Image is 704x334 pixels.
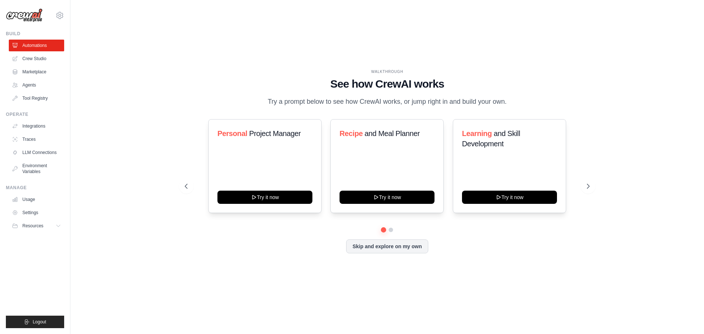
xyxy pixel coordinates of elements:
[33,319,46,325] span: Logout
[22,223,43,229] span: Resources
[9,120,64,132] a: Integrations
[462,129,520,148] span: and Skill Development
[264,96,510,107] p: Try a prompt below to see how CrewAI works, or jump right in and build your own.
[6,316,64,328] button: Logout
[9,79,64,91] a: Agents
[185,77,590,91] h1: See how CrewAI works
[340,191,434,204] button: Try it now
[9,92,64,104] a: Tool Registry
[6,111,64,117] div: Operate
[217,191,312,204] button: Try it now
[9,53,64,65] a: Crew Studio
[9,207,64,219] a: Settings
[6,8,43,22] img: Logo
[185,69,590,74] div: WALKTHROUGH
[9,147,64,158] a: LLM Connections
[217,129,247,137] span: Personal
[9,40,64,51] a: Automations
[9,133,64,145] a: Traces
[340,129,363,137] span: Recipe
[6,185,64,191] div: Manage
[9,160,64,177] a: Environment Variables
[462,191,557,204] button: Try it now
[346,239,428,253] button: Skip and explore on my own
[6,31,64,37] div: Build
[462,129,492,137] span: Learning
[249,129,301,137] span: Project Manager
[9,194,64,205] a: Usage
[9,66,64,78] a: Marketplace
[9,220,64,232] button: Resources
[365,129,420,137] span: and Meal Planner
